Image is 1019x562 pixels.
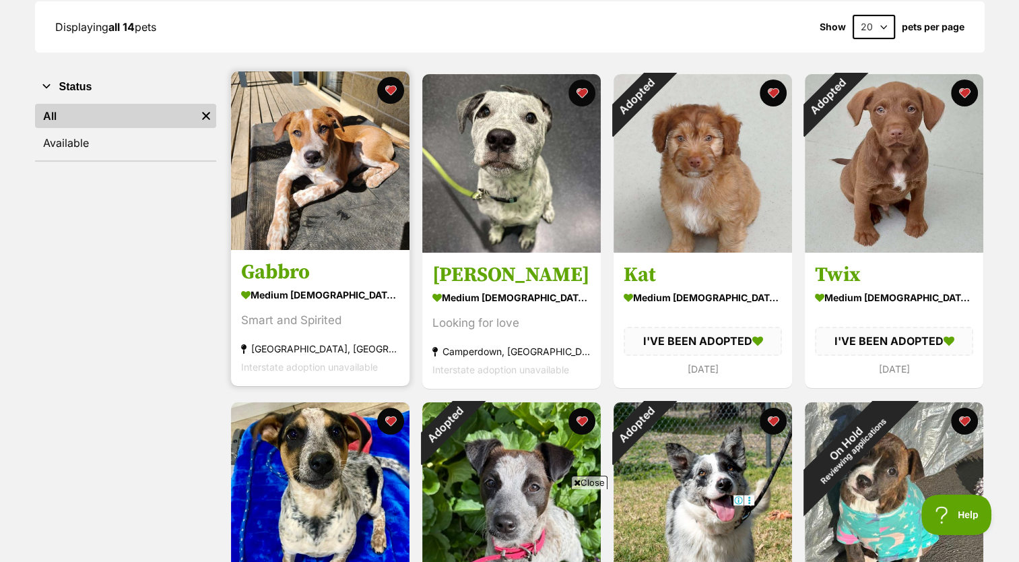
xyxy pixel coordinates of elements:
[760,80,787,106] button: favourite
[787,57,867,137] div: Adopted
[241,260,399,286] h3: Gabbro
[921,495,992,535] iframe: Help Scout Beacon - Open
[35,131,216,155] a: Available
[55,20,156,34] span: Displaying pets
[815,288,973,308] div: medium [DEMOGRAPHIC_DATA] Dog
[624,263,782,288] h3: Kat
[595,57,676,137] div: Adopted
[241,340,399,358] div: [GEOGRAPHIC_DATA], [GEOGRAPHIC_DATA]
[231,71,409,250] img: Gabbro
[805,253,983,388] a: Twix medium [DEMOGRAPHIC_DATA] Dog I'VE BEEN ADOPTED [DATE] favourite
[805,242,983,255] a: Adopted
[568,408,595,435] button: favourite
[614,242,792,255] a: Adopted
[231,250,409,387] a: Gabbro medium [DEMOGRAPHIC_DATA] Dog Smart and Spirited [GEOGRAPHIC_DATA], [GEOGRAPHIC_DATA] Inte...
[805,74,983,253] img: Twix
[265,495,755,555] iframe: Advertisement
[241,312,399,330] div: Smart and Spirited
[820,22,846,32] span: Show
[241,286,399,305] div: medium [DEMOGRAPHIC_DATA] Dog
[614,74,792,253] img: Kat
[404,385,484,465] div: Adopted
[595,385,676,465] div: Adopted
[815,327,973,356] div: I'VE BEEN ADOPTED
[432,288,591,308] div: medium [DEMOGRAPHIC_DATA] Dog
[614,253,792,388] a: Kat medium [DEMOGRAPHIC_DATA] Dog I'VE BEEN ADOPTED [DATE] favourite
[951,408,978,435] button: favourite
[568,80,595,106] button: favourite
[571,476,607,489] span: Close
[432,365,569,376] span: Interstate adoption unavailable
[35,104,196,128] a: All
[951,80,978,106] button: favourite
[241,362,378,373] span: Interstate adoption unavailable
[815,263,973,288] h3: Twix
[818,416,888,486] span: Reviewing applications
[35,78,216,96] button: Status
[196,104,216,128] a: Remove filter
[432,343,591,361] div: Camperdown, [GEOGRAPHIC_DATA]
[377,408,404,435] button: favourite
[624,288,782,308] div: medium [DEMOGRAPHIC_DATA] Dog
[624,360,782,378] div: [DATE]
[902,22,964,32] label: pets per page
[108,20,135,34] strong: all 14
[775,372,923,521] div: On Hold
[432,263,591,288] h3: [PERSON_NAME]
[35,101,216,160] div: Status
[815,360,973,378] div: [DATE]
[432,315,591,333] div: Looking for love
[422,253,601,389] a: [PERSON_NAME] medium [DEMOGRAPHIC_DATA] Dog Looking for love Camperdown, [GEOGRAPHIC_DATA] Inters...
[624,327,782,356] div: I'VE BEEN ADOPTED
[760,408,787,435] button: favourite
[377,77,404,104] button: favourite
[422,74,601,253] img: Winston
